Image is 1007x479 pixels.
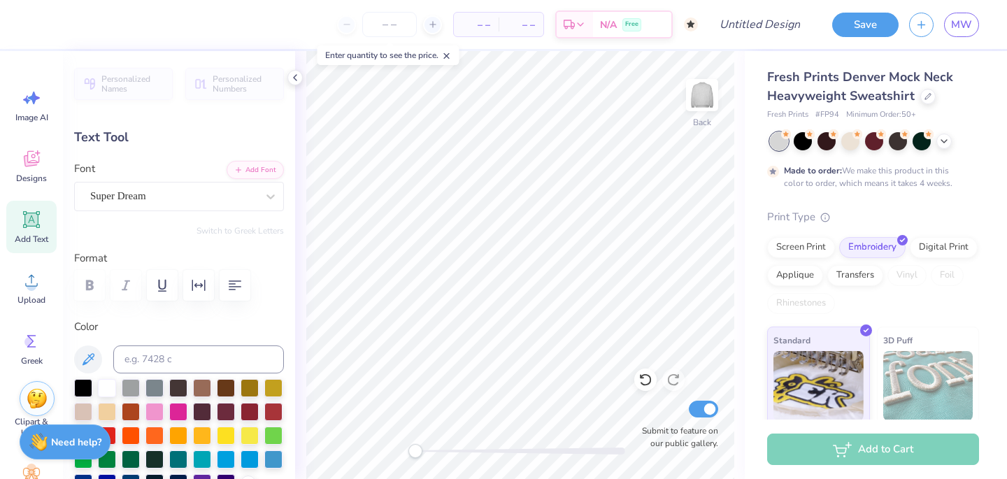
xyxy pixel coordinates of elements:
div: Applique [767,265,823,286]
label: Format [74,250,284,266]
a: MW [944,13,979,37]
input: – – [362,12,417,37]
strong: Need help? [51,436,101,449]
div: Print Type [767,209,979,225]
span: Free [625,20,638,29]
div: Vinyl [887,265,927,286]
span: Designs [16,173,47,184]
span: Fresh Prints Denver Mock Neck Heavyweight Sweatshirt [767,69,953,104]
span: Minimum Order: 50 + [846,109,916,121]
div: Enter quantity to see the price. [317,45,459,65]
button: Switch to Greek Letters [197,225,284,236]
span: Image AI [15,112,48,123]
button: Personalized Numbers [185,68,284,100]
label: Submit to feature on our public gallery. [634,424,718,450]
span: Upload [17,294,45,306]
div: Back [693,116,711,129]
img: Standard [773,351,864,421]
div: Foil [931,265,964,286]
input: Untitled Design [708,10,811,38]
img: Back [688,81,716,109]
span: Clipart & logos [8,416,55,438]
span: MW [951,17,972,33]
span: Fresh Prints [767,109,808,121]
label: Color [74,319,284,335]
button: Add Font [227,161,284,179]
img: 3D Puff [883,351,973,421]
span: 3D Puff [883,333,913,348]
span: – – [507,17,535,32]
div: Digital Print [910,237,978,258]
div: Accessibility label [408,444,422,458]
div: Transfers [827,265,883,286]
span: Personalized Names [101,74,164,94]
div: We make this product in this color to order, which means it takes 4 weeks. [784,164,956,190]
span: Add Text [15,234,48,245]
input: e.g. 7428 c [113,345,284,373]
strong: Made to order: [784,165,842,176]
span: Greek [21,355,43,366]
button: Personalized Names [74,68,173,100]
span: – – [462,17,490,32]
div: Embroidery [839,237,906,258]
span: Personalized Numbers [213,74,276,94]
span: N/A [600,17,617,32]
span: # FP94 [815,109,839,121]
div: Text Tool [74,128,284,147]
div: Screen Print [767,237,835,258]
button: Save [832,13,899,37]
span: Standard [773,333,810,348]
label: Font [74,161,95,177]
div: Rhinestones [767,293,835,314]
